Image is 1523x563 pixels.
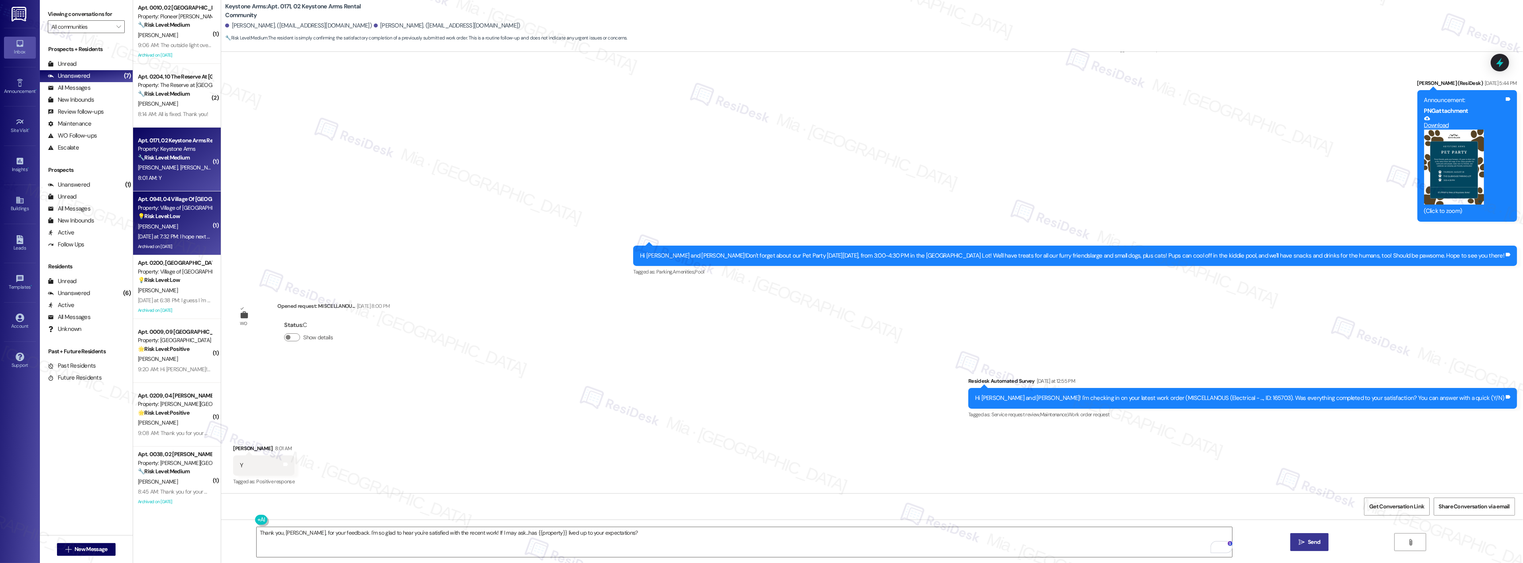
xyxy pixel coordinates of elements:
[138,223,178,230] span: [PERSON_NAME]
[180,164,220,171] span: [PERSON_NAME]
[1424,96,1484,104] div: Announcement:
[1299,539,1305,545] i: 
[48,313,90,321] div: All Messages
[273,444,292,453] div: 8:01 AM
[4,193,36,215] a: Buildings
[138,297,787,304] div: [DATE] at 6:38 PM: I guess I 'm only repeating what I hear from others here in the community. It'...
[138,213,180,220] strong: 💡 Risk Level: Low
[138,259,212,267] div: Apt. 0200, [GEOGRAPHIC_DATA]
[138,268,212,276] div: Property: Village of [GEOGRAPHIC_DATA]
[1407,539,1413,545] i: 
[138,90,190,97] strong: 🔧 Risk Level: Medium
[374,22,520,30] div: [PERSON_NAME]. ([EMAIL_ADDRESS][DOMAIN_NAME])
[640,252,1504,260] div: Hi [PERSON_NAME] and [PERSON_NAME]!Don't forget about our Pet Party [DATE][DATE], from 3:00-4:30 ...
[48,205,90,213] div: All Messages
[256,478,294,485] span: Positive response
[1364,498,1429,516] button: Get Conversation Link
[31,283,32,289] span: •
[991,411,1040,418] span: Service request review ,
[138,164,180,171] span: [PERSON_NAME]
[48,193,77,201] div: Unread
[48,362,96,370] div: Past Residents
[225,34,627,42] span: : The resident is simply confirming the satisfactory completion of a previously submitted work or...
[138,328,212,336] div: Apt. 0009, 09 [GEOGRAPHIC_DATA]
[1068,411,1109,418] span: Work order request
[138,345,189,352] strong: 🌟 Risk Level: Positive
[4,272,36,293] a: Templates •
[673,268,695,275] span: Amenities ,
[138,12,212,21] div: Property: Pioneer [PERSON_NAME]
[138,400,212,408] div: Property: [PERSON_NAME][GEOGRAPHIC_DATA]
[137,305,212,315] div: Archived on [DATE]
[1035,377,1075,385] div: [DATE] at 12:55 PM
[284,319,336,331] div: : C
[240,461,243,470] div: Y
[1308,538,1320,546] span: Send
[48,301,75,309] div: Active
[121,287,133,299] div: (6)
[75,545,107,553] span: New Message
[40,347,133,356] div: Past + Future Residents
[1417,79,1517,90] div: [PERSON_NAME] (ResiDesk)
[284,321,302,329] b: Status
[137,242,212,252] div: Archived on [DATE]
[29,126,30,132] span: •
[137,497,212,507] div: Archived on [DATE]
[48,374,102,382] div: Future Residents
[138,136,212,145] div: Apt. 0171, 02 Keystone Arms Rental Community
[57,543,116,556] button: New Message
[138,355,178,362] span: [PERSON_NAME]
[1040,411,1068,418] span: Maintenance ,
[48,325,82,333] div: Unknown
[51,20,112,33] input: All communities
[122,70,133,82] div: (7)
[48,120,92,128] div: Maintenance
[35,87,37,93] span: •
[48,228,75,237] div: Active
[138,392,212,400] div: Apt. 0209, 04 [PERSON_NAME][GEOGRAPHIC_DATA]
[137,50,212,60] div: Archived on [DATE]
[633,266,1517,278] div: Tagged as:
[138,204,212,212] div: Property: Village of [GEOGRAPHIC_DATA]
[138,100,178,107] span: [PERSON_NAME]
[138,409,189,416] strong: 🌟 Risk Level: Positive
[138,366,410,373] div: 9:20 AM: Hi [PERSON_NAME]! Thank you so much for the invite! Unfortunately, i wont be able to mak...
[48,96,94,104] div: New Inbounds
[1424,107,1468,115] b: PNG attachment
[48,8,125,20] label: Viewing conversations for
[1369,502,1424,511] span: Get Conversation Link
[138,31,178,39] span: [PERSON_NAME]
[138,336,212,344] div: Property: [GEOGRAPHIC_DATA]
[1439,502,1510,511] span: Share Conversation via email
[48,60,77,68] div: Unread
[1483,79,1517,87] div: [DATE] 5:44 PM
[48,181,90,189] div: Unanswered
[138,4,212,12] div: Apt. 0010, 02 [GEOGRAPHIC_DATA][PERSON_NAME]
[48,240,84,249] div: Follow Ups
[4,37,36,58] a: Inbox
[695,268,704,275] span: Pool
[225,22,372,30] div: [PERSON_NAME]. ([EMAIL_ADDRESS][DOMAIN_NAME])
[12,7,28,22] img: ResiDesk Logo
[138,174,161,181] div: 8:01 AM: Y
[138,450,212,459] div: Apt. 0038, 02 [PERSON_NAME][GEOGRAPHIC_DATA]
[1424,130,1484,205] button: Zoom image
[4,115,36,137] a: Site Visit •
[1434,498,1515,516] button: Share Conversation via email
[355,302,390,310] div: [DATE] 8:00 PM
[138,287,178,294] span: [PERSON_NAME]
[40,166,133,174] div: Prospects
[123,179,133,191] div: (1)
[48,84,90,92] div: All Messages
[968,409,1517,420] div: Tagged as:
[138,468,190,475] strong: 🔧 Risk Level: Medium
[4,311,36,333] a: Account
[656,268,673,275] span: Parking ,
[968,377,1517,388] div: Residesk Automated Survey
[138,195,212,203] div: Apt. 0941, 04 Village Of [GEOGRAPHIC_DATA]
[4,154,36,176] a: Insights •
[48,217,94,225] div: New Inbounds
[48,289,90,297] div: Unanswered
[138,145,212,153] div: Property: Keystone Arms
[138,276,180,283] strong: 💡 Risk Level: Low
